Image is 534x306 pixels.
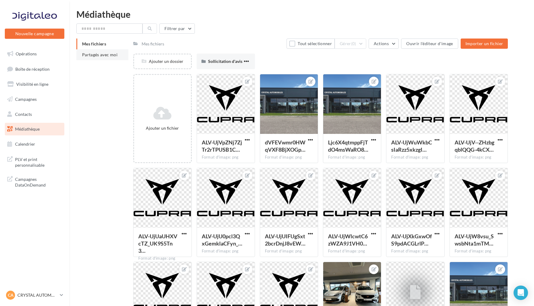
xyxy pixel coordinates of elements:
[265,249,313,254] div: Format d'image: png
[4,63,66,76] a: Boîte de réception
[134,58,191,64] div: Ajouter un dossier
[455,233,494,247] span: ALV-UjW8vsu_SwsbNta1mTM4qwmJmmWAuXdj4ONKm9iQ2Aa3rgAo3QI3
[202,155,250,160] div: Format d'image: png
[4,173,66,190] a: Campagnes DataOnDemand
[4,93,66,106] a: Campagnes
[76,10,527,19] div: Médiathèque
[4,108,66,121] a: Contacts
[8,292,14,298] span: CA
[351,41,356,46] span: (0)
[374,41,389,46] span: Actions
[137,125,188,131] div: Ajouter un fichier
[15,97,37,102] span: Campagnes
[15,141,35,147] span: Calendrier
[142,41,164,47] div: Mes fichiers
[17,292,57,298] p: CRYSTAL AUTOMOBILES
[15,175,62,188] span: Campagnes DataOnDemand
[401,39,458,49] button: Ouvrir l'éditeur d'image
[265,155,313,160] div: Format d'image: png
[391,233,432,247] span: ALV-UjXkGxwOfS9pdACGLrlPgeeIAQuTsbKHMcpBU1BjO-ExF1_SNGs3
[4,138,66,150] a: Calendrier
[5,29,64,39] button: Nouvelle campagne
[514,286,528,300] div: Open Intercom Messenger
[4,123,66,135] a: Médiathèque
[138,256,186,261] div: Format d'image: png
[16,51,37,56] span: Opérations
[82,52,118,57] span: Partagés avec moi
[265,233,305,247] span: ALV-UjUIFUgSxt2bcrDnjJ8vEW4jocj0BhqTFMjmXxvRTpDO1gDcl9pp
[202,233,242,247] span: ALV-UjU0pcl3QxGemklaCFyn_OVSGXnRD-gm-dituBsuMaBAwffskRcN
[465,41,503,46] span: Importer un fichier
[15,126,40,131] span: Médiathèque
[287,39,335,49] button: Tout sélectionner
[455,155,503,160] div: Format d'image: png
[461,39,508,49] button: Importer un fichier
[202,249,250,254] div: Format d'image: png
[265,139,305,153] span: dVFEVwmr0HWqVXF8BjXOGpvWMRGTX7Zvlhy2tRVsA2HCDAktogk7K6_mbj942ItdNso7Usd2dXrnq2wLcw=s0
[4,153,66,171] a: PLV et print personnalisable
[15,66,50,71] span: Boîte de réception
[328,139,368,153] span: Ljc6X4qtmppFjTdO4msWaRO8lZR9rQwHjp0jATd2oYDPa7-W3dgkoPSTQKcCPwjhblPKrC1g4zdEeS69iQ=s0
[202,139,242,153] span: ALV-UjVpZNj7ZjTr2rTPUSB1C0IE-omoBCYz2rXt5JPVKXLF02Bw8rHN
[15,155,62,168] span: PLV et print personnalisable
[159,23,195,34] button: Filtrer par
[455,139,494,153] span: ALV-UjV--ZHzbgqblQQG-4kCXgwx0zsiQzBX5MfFgfmz6dxXoh-ZE7sk
[328,233,368,247] span: ALV-UjWlcwtC6zWZA9J1VH0eRlIRdft7uH9MRUlwve8azNOJyFSt3o5N
[328,155,376,160] div: Format d'image: png
[335,39,366,49] button: Gérer(0)
[5,289,64,301] a: CA CRYSTAL AUTOMOBILES
[138,233,177,254] span: ALV-UjUaUHXVcTZ_UK9S5Tn3UsOManxK2wWgszHiSRJCYz5-JCpzJRKp
[455,249,503,254] div: Format d'image: png
[15,111,32,116] span: Contacts
[369,39,399,49] button: Actions
[391,155,439,160] div: Format d'image: png
[16,82,48,87] span: Visibilité en ligne
[328,249,376,254] div: Format d'image: png
[391,249,439,254] div: Format d'image: png
[391,139,432,153] span: ALV-UjWuWkbCsIaRzz5xkzgIgihzqZwVW5SXDYAm9Or-YHSD1WArbVXL
[4,48,66,60] a: Opérations
[82,41,106,46] span: Mes fichiers
[208,59,242,64] span: Sollicitation d'avis
[4,78,66,91] a: Visibilité en ligne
